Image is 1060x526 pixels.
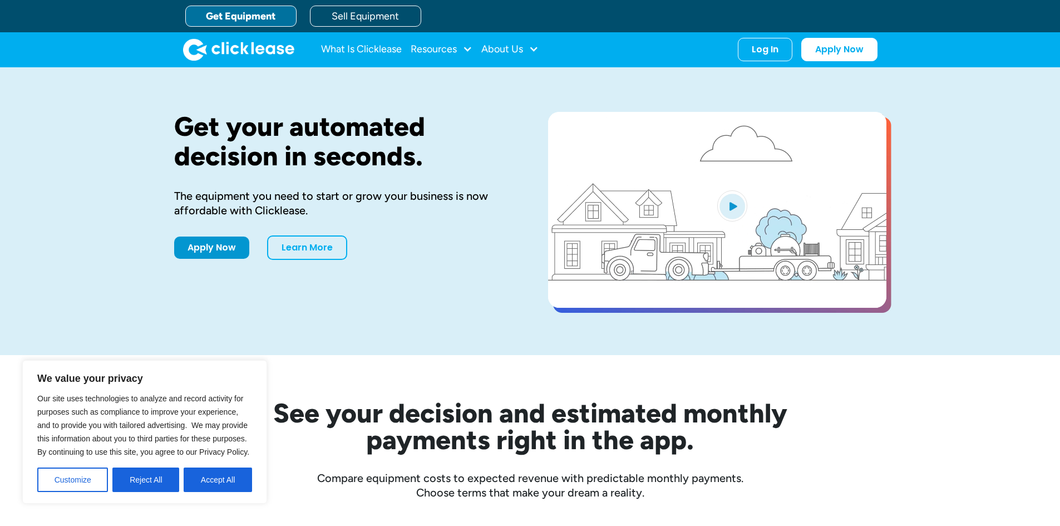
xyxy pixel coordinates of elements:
div: Log In [752,44,778,55]
a: What Is Clicklease [321,38,402,61]
div: The equipment you need to start or grow your business is now affordable with Clicklease. [174,189,512,218]
div: Compare equipment costs to expected revenue with predictable monthly payments. Choose terms that ... [174,471,886,500]
div: We value your privacy [22,360,267,504]
h1: Get your automated decision in seconds. [174,112,512,171]
a: open lightbox [548,112,886,308]
button: Customize [37,468,108,492]
a: Learn More [267,235,347,260]
a: home [183,38,294,61]
a: Apply Now [174,237,249,259]
a: Sell Equipment [310,6,421,27]
button: Accept All [184,468,252,492]
img: Blue play button logo on a light blue circular background [717,190,747,222]
span: Our site uses technologies to analyze and record activity for purposes such as compliance to impr... [37,394,249,456]
img: Clicklease logo [183,38,294,61]
a: Apply Now [801,38,877,61]
a: Get Equipment [185,6,297,27]
p: We value your privacy [37,372,252,385]
h2: See your decision and estimated monthly payments right in the app. [219,400,842,453]
button: Reject All [112,468,179,492]
div: About Us [481,38,539,61]
div: Resources [411,38,472,61]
